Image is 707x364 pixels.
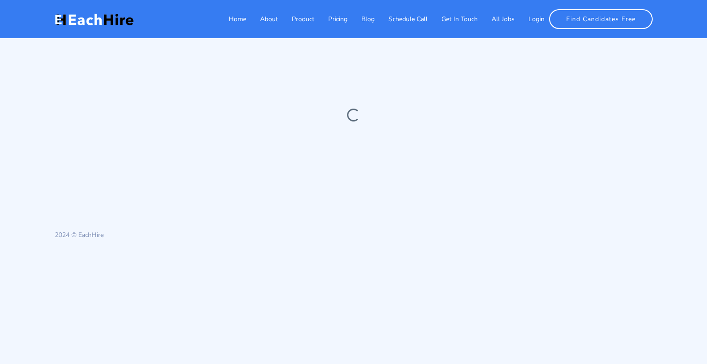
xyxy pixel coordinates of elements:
a: Find Candidates Free [549,9,653,29]
a: Login [515,10,545,29]
a: Product [278,10,314,29]
a: About [246,10,278,29]
a: Schedule Call [375,10,428,29]
a: All Jobs [478,10,515,29]
a: Get In Touch [428,10,478,29]
a: Blog [348,10,375,29]
p: 2024 © EachHire [55,230,104,240]
a: Pricing [314,10,348,29]
a: Home [215,10,246,29]
img: EachHire Logo [55,12,133,26]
